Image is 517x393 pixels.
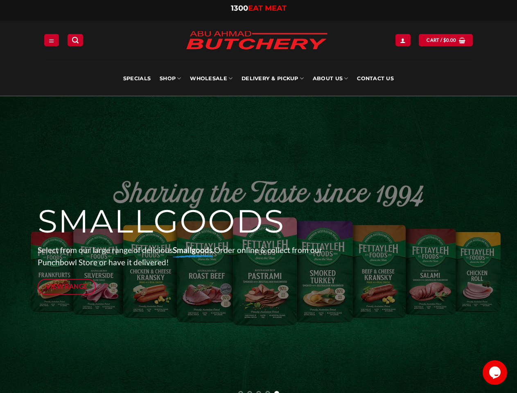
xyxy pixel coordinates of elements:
[231,4,287,13] a: 1300EAT MEAT
[483,360,509,385] iframe: chat widget
[38,245,323,267] span: Select from our large range of delicious Order online & collect from our Punchbowl Store or have ...
[419,34,473,46] a: View cart
[68,34,83,46] a: Search
[443,36,446,44] span: $
[46,281,88,291] span: View Range
[173,245,214,255] strong: Smallgoods.
[38,202,285,241] span: SMALLGOODS
[44,34,59,46] a: Menu
[443,37,456,43] bdi: 0.00
[248,4,287,13] span: EAT MEAT
[190,61,233,96] a: Wholesale
[427,36,456,44] span: Cart /
[313,61,348,96] a: About Us
[357,61,394,96] a: Contact Us
[179,25,334,56] img: Abu Ahmad Butchery
[395,34,410,46] a: Login
[38,279,96,295] a: View Range
[231,4,248,13] span: 1300
[242,61,304,96] a: Delivery & Pickup
[123,61,151,96] a: Specials
[160,61,181,96] a: SHOP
